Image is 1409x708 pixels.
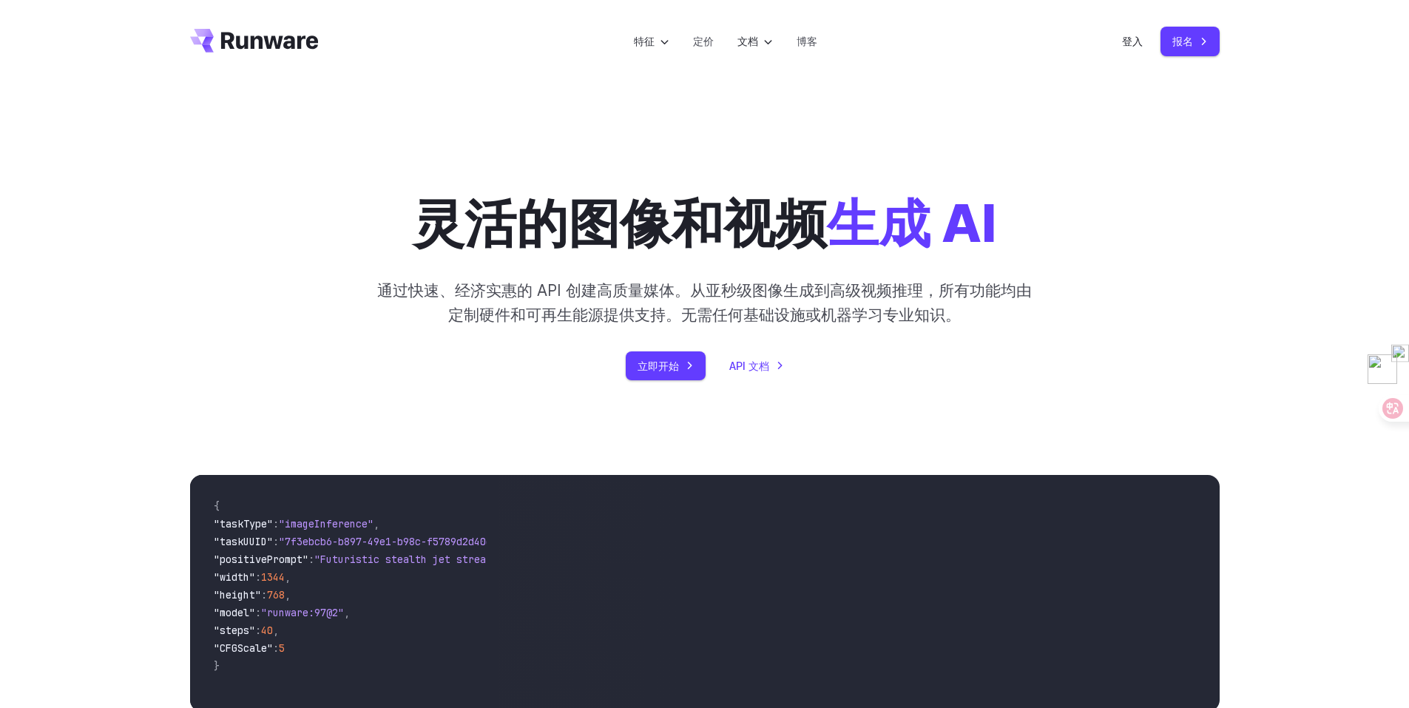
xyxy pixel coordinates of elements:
[214,606,255,619] span: "model"
[255,570,261,584] span: :
[273,624,279,637] span: ,
[261,606,344,619] span: "runware:97@2"
[1122,33,1143,50] a: 登入
[261,624,273,637] span: 40
[279,535,504,548] span: "7f3ebcb6-b897-49e1-b98c-f5789d2d40d7"
[693,33,714,50] a: 定价
[214,535,273,548] span: "taskUUID"
[214,570,255,584] span: "width"
[273,535,279,548] span: :
[1172,35,1193,47] font: 报名
[285,570,291,584] span: ,
[255,606,261,619] span: :
[344,606,350,619] span: ,
[308,553,314,566] span: :
[729,357,784,374] a: API 文档
[413,192,827,254] font: 灵活的图像和视频
[693,35,714,47] font: 定价
[273,517,279,530] span: :
[1122,35,1143,47] font: 登入
[314,553,853,566] span: "Futuristic stealth jet streaking through a neon-lit cityscape with glowing purple exhaust"
[626,351,706,380] a: 立即开始
[261,588,267,601] span: :
[827,192,996,254] font: 生成 AI
[285,588,291,601] span: ,
[279,641,285,655] span: 5
[214,659,220,672] span: }
[255,624,261,637] span: :
[214,641,273,655] span: "CFGScale"
[797,33,817,50] a: 博客
[214,517,273,530] span: "taskType"
[190,29,319,53] a: 前往 /
[638,360,679,372] font: 立即开始
[797,35,817,47] font: 博客
[214,588,261,601] span: "height"
[1160,27,1220,55] a: 报名
[634,35,655,47] font: 特征
[279,517,374,530] span: "imageInference"
[374,517,379,530] span: ,
[214,553,308,566] span: "positivePrompt"
[261,570,285,584] span: 1344
[737,35,758,47] font: 文档
[729,360,769,372] font: API 文档
[214,624,255,637] span: "steps"
[377,281,1032,324] font: 通过快速、经济实惠的 API 创建高质量媒体。从亚秒级图像生成到高级视频推理，所有功能均由定制硬件和可再生能源提供支持。无需任何基础设施或机器学习专业知识。
[214,499,220,513] span: {
[267,588,285,601] span: 768
[273,641,279,655] span: :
